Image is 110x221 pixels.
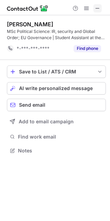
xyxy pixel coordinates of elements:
span: Add to email campaign [19,119,74,124]
span: Notes [18,148,103,154]
span: AI write personalized message [19,86,93,91]
button: Notes [7,146,106,156]
button: Add to email campaign [7,115,106,128]
span: Find work email [18,134,103,140]
div: MSc Political Science: IR, security and Global Order; EU Governance | Student Assistant at the De... [7,28,106,41]
button: Find work email [7,132,106,142]
button: Reveal Button [74,45,101,52]
img: ContactOut v5.3.10 [7,4,48,12]
span: Send email [19,102,45,108]
button: save-profile-one-click [7,65,106,78]
button: AI write personalized message [7,82,106,95]
button: Send email [7,99,106,111]
div: Save to List / ATS / CRM [19,69,94,74]
div: [PERSON_NAME] [7,21,53,28]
